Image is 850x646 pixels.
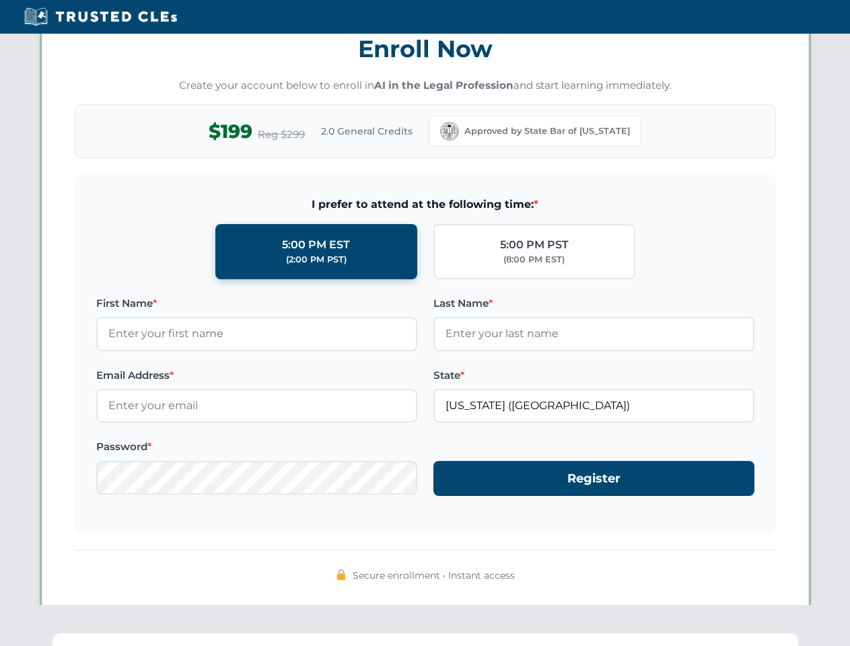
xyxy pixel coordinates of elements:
[96,196,754,213] span: I prefer to attend at the following time:
[96,439,417,455] label: Password
[503,253,565,266] div: (8:00 PM EST)
[336,569,347,580] img: 🔒
[321,124,413,139] span: 2.0 General Credits
[464,124,630,138] span: Approved by State Bar of [US_STATE]
[96,389,417,423] input: Enter your email
[209,116,252,147] span: $199
[440,122,459,141] img: California Bar
[433,317,754,351] input: Enter your last name
[500,236,569,254] div: 5:00 PM PST
[433,461,754,497] button: Register
[433,389,754,423] input: California (CA)
[374,79,513,92] strong: AI in the Legal Profession
[75,28,776,70] h3: Enroll Now
[20,7,181,27] img: Trusted CLEs
[96,367,417,384] label: Email Address
[96,295,417,312] label: First Name
[75,78,776,94] p: Create your account below to enroll in and start learning immediately.
[258,127,305,143] span: Reg $299
[286,253,347,266] div: (2:00 PM PST)
[433,295,754,312] label: Last Name
[282,236,350,254] div: 5:00 PM EST
[96,317,417,351] input: Enter your first name
[353,568,515,583] span: Secure enrollment • Instant access
[433,367,754,384] label: State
